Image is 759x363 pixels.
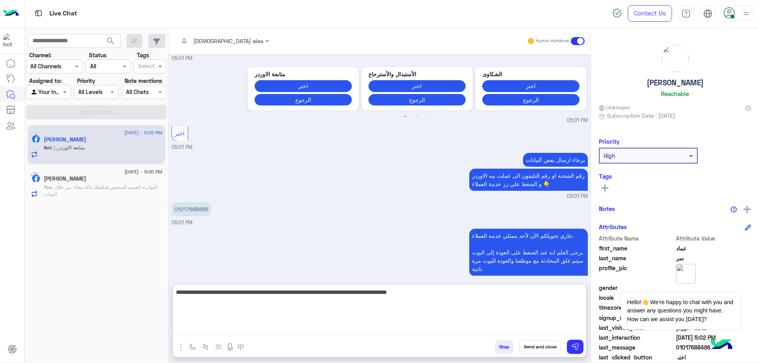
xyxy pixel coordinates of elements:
img: Facebook [32,175,40,182]
button: اختر [482,80,580,92]
span: last_message [599,343,674,352]
span: اختر [676,353,751,361]
span: signup_date [599,314,674,322]
button: Apply Filters [26,105,166,119]
button: اختر [368,80,466,92]
span: You [44,184,52,190]
span: عماد [676,244,751,252]
span: 05:01 PM [172,144,193,150]
a: tab [678,5,694,22]
span: اختر [175,130,185,137]
span: last_name [599,254,674,262]
span: 05:01 PM [172,55,193,61]
button: اختر [255,80,352,92]
button: Drop [495,340,514,354]
img: notes [731,206,737,213]
img: select flow [189,344,196,350]
span: نمر [676,254,751,262]
h6: Reachable [661,90,689,97]
img: send voice note [225,342,235,352]
img: add [744,206,751,213]
span: search [106,36,115,46]
div: Select [137,62,155,72]
span: 05:01 PM [567,117,588,124]
label: Note mentions [125,77,162,85]
p: Live Chat [49,8,77,19]
p: الأستبدال والأسترجاع [368,70,466,78]
span: 01017688486 [676,343,751,352]
img: tab [703,9,712,18]
label: Status [89,51,106,59]
label: Tags [137,51,149,59]
span: [DATE] - 5:00 PM [125,168,162,175]
span: Subscription Date : [DATE] [607,111,675,120]
span: first_name [599,244,674,252]
img: send attachment [176,342,186,352]
p: 23/8/2025, 5:01 PM [469,229,588,276]
label: Assigned to: [29,77,62,85]
img: tab [682,9,691,18]
span: Bot [44,145,51,150]
button: Send and close [519,340,561,354]
img: picture [676,264,696,284]
img: tab [34,8,43,18]
span: timezone [599,303,674,312]
span: locale [599,293,674,302]
span: [DATE] - 5:02 PM [125,129,162,136]
img: picture [662,45,689,72]
span: last_clicked_button [599,353,674,361]
label: Channel: [29,51,51,59]
img: hulul-logo.png [708,331,735,359]
span: 2025-08-23T14:02:02.142Z [676,333,751,342]
h5: Mohamed Ali [44,175,86,182]
h6: Priority [599,138,619,145]
p: 23/8/2025, 5:01 PM [172,202,211,216]
span: Attribute Name [599,234,674,243]
span: last_interaction [599,333,674,342]
small: Human Handover [536,38,569,44]
button: 2 of 2 [413,113,421,121]
button: 3 of 2 [425,113,433,121]
img: Facebook [32,135,40,143]
h5: [PERSON_NAME] [647,78,704,87]
button: Trigger scenario [199,340,212,353]
p: متابعة الاوردر [255,70,352,78]
button: select flow [186,340,199,353]
img: make a call [238,344,244,350]
img: profile [741,9,751,19]
button: الرجوع [368,94,466,105]
a: Contact Us [628,5,672,22]
h5: عماد نمر [44,136,86,143]
span: 05:01 PM [172,220,193,226]
h6: Attributes [599,223,627,230]
h6: Notes [599,205,615,212]
button: search [101,34,121,51]
p: 23/8/2025, 5:01 PM [523,153,588,167]
p: 23/8/2025, 5:01 PM [469,169,588,191]
img: 713415422032625 [3,34,17,48]
span: : متابعة الاوردر [51,145,85,150]
button: الرجوع [255,94,352,105]
label: Priority [77,77,95,85]
img: Logo [3,5,19,22]
button: الرجوع [482,94,580,105]
img: Trigger scenario [202,344,209,350]
img: picture [31,172,38,179]
span: 05:01 PM [567,193,588,200]
img: create order [215,344,222,350]
h6: Tags [599,173,751,180]
span: Hello!👋 We're happy to chat with you and answer any questions you might have. How can we assist y... [621,292,740,329]
button: create order [212,340,225,353]
span: Unknown [599,103,630,111]
img: picture [31,132,38,139]
span: last_visited_flow [599,324,674,332]
span: النهارده القسم المختص هيكلمك ياكد معاك من خلال الشات [44,184,157,197]
p: الشكاوى [482,70,580,78]
span: gender [599,284,674,292]
img: send message [571,343,579,351]
span: profile_pic [599,264,674,282]
button: 1 of 2 [401,113,409,121]
img: spinner [612,8,622,18]
span: Attribute Value [676,234,751,243]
